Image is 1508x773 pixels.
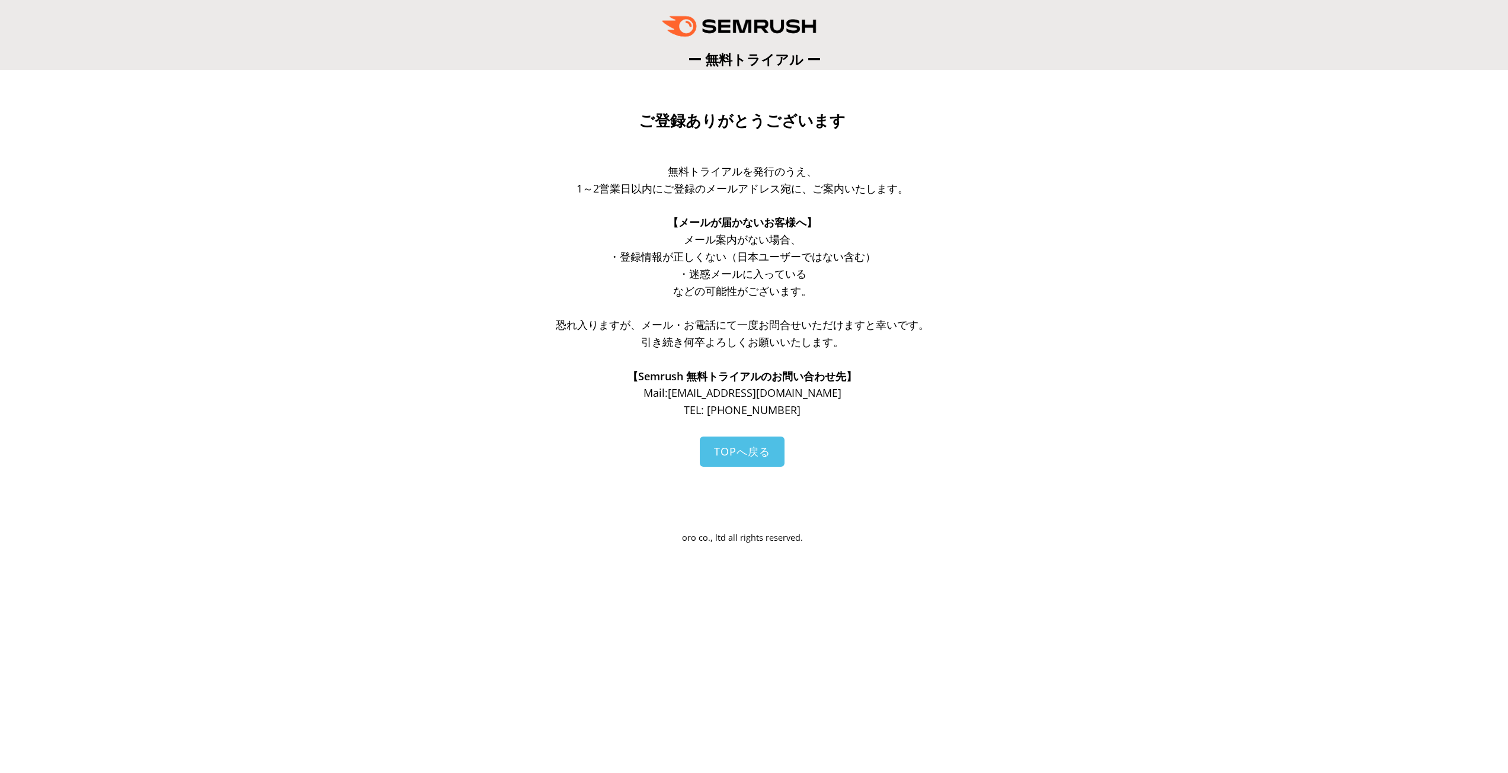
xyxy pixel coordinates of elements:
[673,284,812,298] span: などの可能性がございます。
[643,386,841,400] span: Mail: [EMAIL_ADDRESS][DOMAIN_NAME]
[668,215,817,229] span: 【メールが届かないお客様へ】
[641,335,844,349] span: 引き続き何卒よろしくお願いいたします。
[577,181,908,195] span: 1～2営業日以内にご登録のメールアドレス宛に、ご案内いたします。
[609,249,876,264] span: ・登録情報が正しくない（日本ユーザーではない含む）
[678,267,806,281] span: ・迷惑メールに入っている
[682,532,803,543] span: oro co., ltd all rights reserved.
[684,403,801,417] span: TEL: [PHONE_NUMBER]
[668,164,817,178] span: 無料トライアルを発行のうえ、
[688,50,821,69] span: ー 無料トライアル ー
[700,437,785,467] a: TOPへ戻る
[627,369,857,383] span: 【Semrush 無料トライアルのお問い合わせ先】
[556,317,929,332] span: 恐れ入りますが、メール・お電話にて一度お問合せいただけますと幸いです。
[639,112,846,130] span: ご登録ありがとうございます
[714,444,770,458] span: TOPへ戻る
[684,232,801,246] span: メール案内がない場合、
